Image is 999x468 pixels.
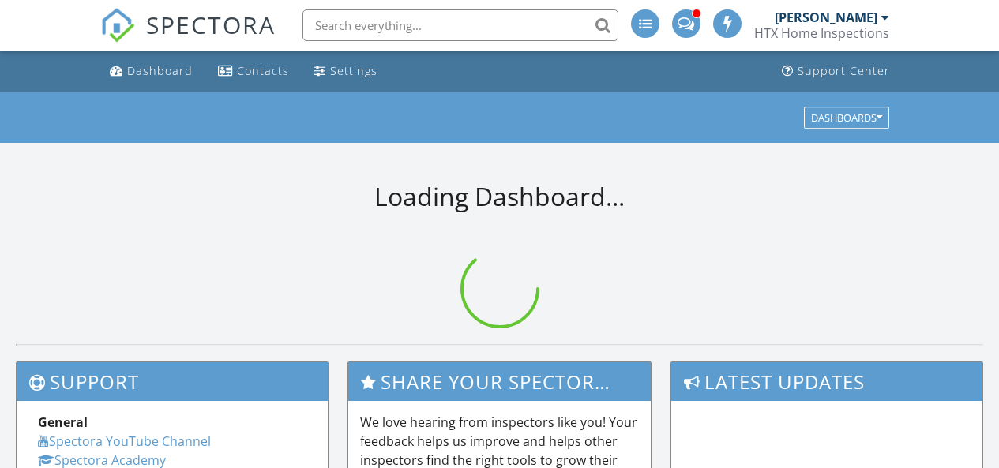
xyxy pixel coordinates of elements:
[17,362,328,401] h3: Support
[811,112,882,123] div: Dashboards
[671,362,982,401] h3: Latest Updates
[38,414,88,431] strong: General
[348,362,650,401] h3: Share Your Spectora Experience
[146,8,276,41] span: SPECTORA
[100,8,135,43] img: The Best Home Inspection Software - Spectora
[330,63,377,78] div: Settings
[237,63,289,78] div: Contacts
[804,107,889,129] button: Dashboards
[798,63,890,78] div: Support Center
[212,57,295,86] a: Contacts
[100,21,276,54] a: SPECTORA
[127,63,193,78] div: Dashboard
[302,9,618,41] input: Search everything...
[103,57,199,86] a: Dashboard
[754,25,889,41] div: HTX Home Inspections
[308,57,384,86] a: Settings
[775,9,877,25] div: [PERSON_NAME]
[38,432,211,450] a: Spectora YouTube Channel
[776,57,896,86] a: Support Center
